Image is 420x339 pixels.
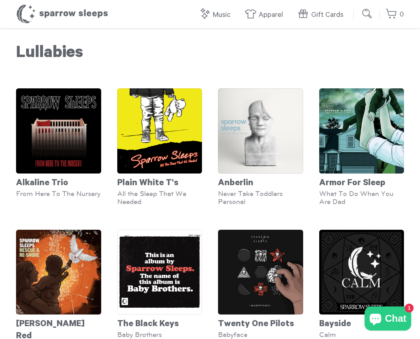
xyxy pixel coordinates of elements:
a: 0 [385,6,404,23]
a: Plain White T's All the Sleep That We Needed [117,88,202,206]
div: Alkaline Trio [16,174,101,190]
img: SparrowSleeps-TheBlackKeys-BabyBrothers-Cover_grande.png [117,230,202,315]
a: Music [199,6,234,24]
div: Calm [319,331,404,339]
a: Anberlin Never Take Toddlers Personal [218,88,303,206]
a: Armor For Sleep What To Do When You Are Dad [319,88,404,206]
img: SS-NeverTakeToddlersPersonal-Cover-1600x1600_grande.png [218,88,303,174]
a: The Black Keys Baby Brothers [117,230,202,339]
img: SparrowSleeps-PlainWhiteT_s-AllTheSleepThatWeNeeded-Cover_grande.png [117,88,202,174]
div: Anberlin [218,174,303,190]
div: Armor For Sleep [319,174,404,190]
img: SS-Calm-Cover-1600x1600_grande.png [319,230,404,315]
div: Baby Brothers [117,331,202,339]
a: Twenty One Pilots Babyface [218,230,303,339]
div: From Here To The Nursery [16,190,101,198]
img: TwentyOnePilots-Babyface-Cover-SparrowSleeps_grande.png [218,230,303,315]
div: Twenty One Pilots [218,314,303,331]
input: Submit [359,6,375,22]
div: Babyface [218,331,303,339]
img: ArmorForSleep-WhatToDoWhenYouAreDad-Cover-SparrowSleeps_grande.png [319,88,404,174]
div: What To Do When You Are Dad [319,190,404,206]
a: Alkaline Trio From Here To The Nursery [16,88,101,198]
div: All the Sleep That We Needed [117,190,202,206]
div: Plain White T's [117,174,202,190]
h1: Sparrow Sleeps [16,4,108,24]
div: Bayside [319,314,404,331]
a: Bayside Calm [319,230,404,339]
div: The Black Keys [117,314,202,331]
div: Never Take Toddlers Personal [218,190,303,206]
inbox-online-store-chat: Shopify online store chat [362,306,414,333]
h1: Lullabies [16,44,404,64]
a: Apparel [245,6,287,24]
a: Gift Cards [297,6,347,24]
img: SS-FromHereToTheNursery-cover-1600x1600_grande.png [16,88,101,174]
img: AugustBurnsRed-RescueandRe-snore-Cover_1_1_grande.jpg [16,230,101,315]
